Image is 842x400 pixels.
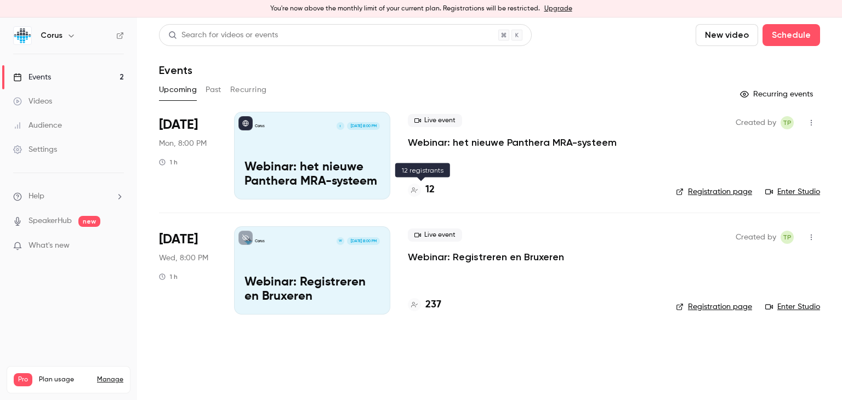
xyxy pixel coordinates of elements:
[765,186,820,197] a: Enter Studio
[14,373,32,386] span: Pro
[244,161,380,189] p: Webinar: het nieuwe Panthera MRA-systeem
[13,120,62,131] div: Audience
[763,24,820,46] button: Schedule
[29,215,72,227] a: SpeakerHub
[39,375,90,384] span: Plan usage
[425,182,435,197] h4: 12
[336,237,345,245] div: W
[544,4,572,13] a: Upgrade
[234,226,390,314] a: Webinar: Registreren en BruxerenCorusW[DATE] 8:00 PMWebinar: Registreren en Bruxeren
[676,301,752,312] a: Registration page
[244,276,380,304] p: Webinar: Registreren en Bruxeren
[159,226,217,314] div: Sep 3 Wed, 8:00 PM (Europe/Amsterdam)
[13,96,52,107] div: Videos
[159,231,198,248] span: [DATE]
[159,116,198,134] span: [DATE]
[783,231,792,244] span: TP
[347,237,379,245] span: [DATE] 8:00 PM
[781,231,794,244] span: Tessa Peters
[255,238,265,244] p: Corus
[408,114,462,127] span: Live event
[765,301,820,312] a: Enter Studio
[13,191,124,202] li: help-dropdown-opener
[783,116,792,129] span: TP
[97,375,123,384] a: Manage
[408,298,441,312] a: 237
[347,122,379,130] span: [DATE] 8:00 PM
[168,30,278,41] div: Search for videos or events
[78,216,100,227] span: new
[29,240,70,252] span: What's new
[781,116,794,129] span: Tessa Peters
[336,122,345,130] div: I
[206,81,221,99] button: Past
[159,253,208,264] span: Wed, 8:00 PM
[425,298,441,312] h4: 237
[159,112,217,199] div: Sep 1 Mon, 8:00 PM (Europe/Amsterdam)
[408,182,435,197] a: 12
[408,228,462,242] span: Live event
[696,24,758,46] button: New video
[159,138,207,149] span: Mon, 8:00 PM
[29,191,44,202] span: Help
[13,144,57,155] div: Settings
[159,64,192,77] h1: Events
[736,231,776,244] span: Created by
[13,72,51,83] div: Events
[408,136,617,149] a: Webinar: het nieuwe Panthera MRA-systeem
[230,81,267,99] button: Recurring
[159,272,178,281] div: 1 h
[14,27,31,44] img: Corus
[736,116,776,129] span: Created by
[234,112,390,199] a: Webinar: het nieuwe Panthera MRA-systeemCorusI[DATE] 8:00 PMWebinar: het nieuwe Panthera MRA-systeem
[408,250,564,264] a: Webinar: Registreren en Bruxeren
[41,30,62,41] h6: Corus
[735,85,820,103] button: Recurring events
[159,158,178,167] div: 1 h
[255,123,265,129] p: Corus
[676,186,752,197] a: Registration page
[159,81,197,99] button: Upcoming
